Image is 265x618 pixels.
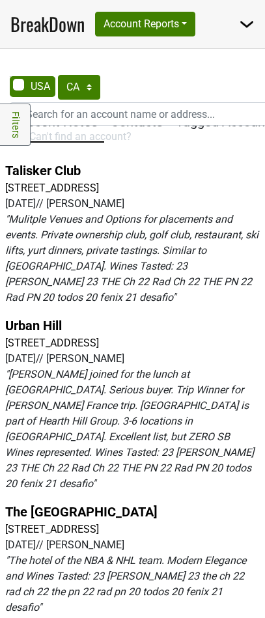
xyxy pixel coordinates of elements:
[5,337,99,349] a: [STREET_ADDRESS]
[5,537,260,553] div: [DATE] // [PERSON_NAME]
[26,108,215,120] span: Search for an account name or address...
[5,213,258,303] em: " Mulitple Venues and Options for placements and events. Private ownership club, golf club, resta...
[239,16,255,32] img: Dropdown Menu
[5,504,158,520] a: The [GEOGRAPHIC_DATA]
[5,196,260,212] div: [DATE] // [PERSON_NAME]
[5,163,81,178] a: Talisker Club
[5,318,62,333] a: Urban Hill
[5,523,99,535] a: [STREET_ADDRESS]
[5,554,246,613] em: " The hotel of the NBA & NHL team. Modern Elegance and Wines Tasted: 23 [PERSON_NAME] 23 the ch 2...
[5,182,99,194] a: [STREET_ADDRESS]
[16,130,132,143] span: Can't find an account?
[5,368,254,490] em: " [PERSON_NAME] joined for the lunch at [GEOGRAPHIC_DATA]. Serious buyer. Trip Winner for [PERSON...
[5,351,260,367] div: [DATE] // [PERSON_NAME]
[95,12,195,36] button: Account Reports
[10,10,85,38] a: BreakDown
